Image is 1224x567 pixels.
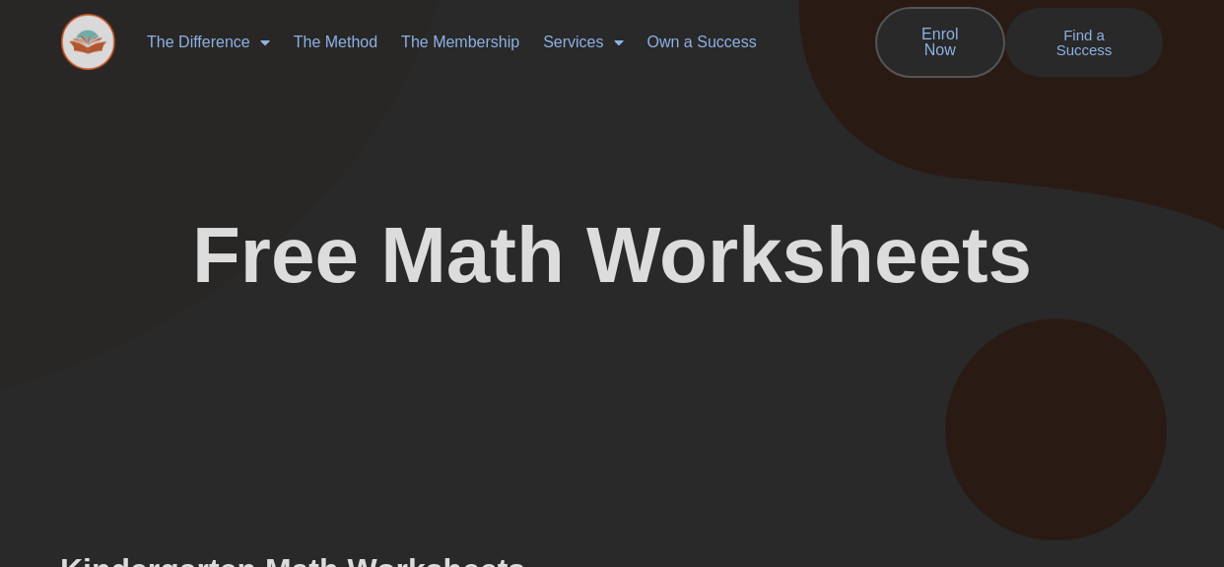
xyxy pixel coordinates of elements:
[1035,28,1133,57] span: Find a Success
[907,27,974,58] span: Enrol Now
[636,20,769,65] a: Own a Success
[282,20,389,65] a: The Method
[389,20,531,65] a: The Membership
[531,20,635,65] a: Services
[135,20,812,65] nav: Menu
[61,216,1163,295] h2: Free Math Worksheets
[875,7,1005,78] a: Enrol Now
[1005,8,1163,77] a: Find a Success
[135,20,282,65] a: The Difference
